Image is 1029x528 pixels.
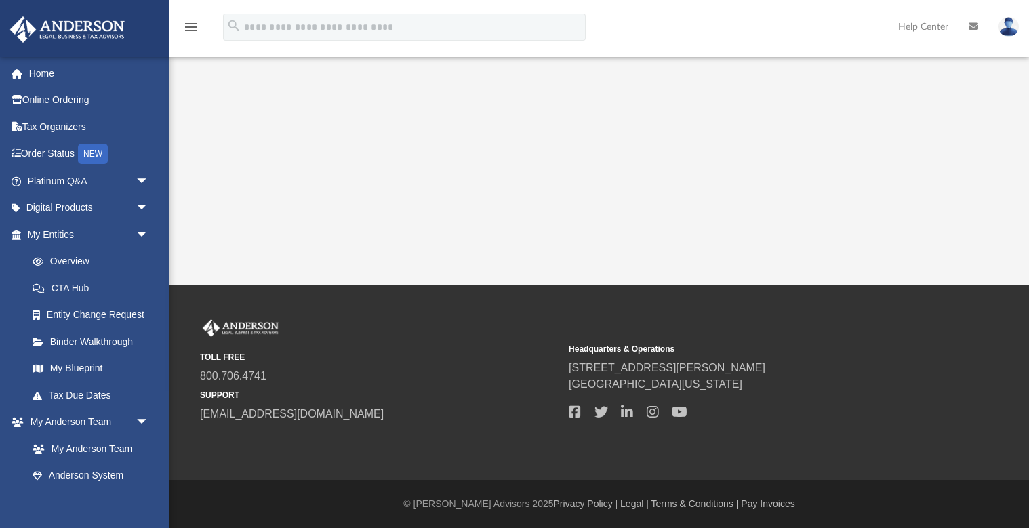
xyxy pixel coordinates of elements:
[19,328,169,355] a: Binder Walkthrough
[19,462,163,489] a: Anderson System
[6,16,129,43] img: Anderson Advisors Platinum Portal
[19,382,169,409] a: Tax Due Dates
[200,351,559,363] small: TOLL FREE
[620,498,649,509] a: Legal |
[19,435,156,462] a: My Anderson Team
[169,497,1029,511] div: © [PERSON_NAME] Advisors 2025
[554,498,618,509] a: Privacy Policy |
[569,343,928,355] small: Headquarters & Operations
[9,221,169,248] a: My Entitiesarrow_drop_down
[19,275,169,302] a: CTA Hub
[569,362,765,373] a: [STREET_ADDRESS][PERSON_NAME]
[19,355,163,382] a: My Blueprint
[19,302,169,329] a: Entity Change Request
[200,370,266,382] a: 800.706.4741
[9,113,169,140] a: Tax Organizers
[200,389,559,401] small: SUPPORT
[136,167,163,195] span: arrow_drop_down
[19,248,169,275] a: Overview
[136,195,163,222] span: arrow_drop_down
[741,498,794,509] a: Pay Invoices
[9,409,163,436] a: My Anderson Teamarrow_drop_down
[183,19,199,35] i: menu
[78,144,108,164] div: NEW
[9,60,169,87] a: Home
[9,195,169,222] a: Digital Productsarrow_drop_down
[998,17,1019,37] img: User Pic
[9,87,169,114] a: Online Ordering
[136,409,163,436] span: arrow_drop_down
[226,18,241,33] i: search
[183,26,199,35] a: menu
[651,498,739,509] a: Terms & Conditions |
[200,319,281,337] img: Anderson Advisors Platinum Portal
[9,140,169,168] a: Order StatusNEW
[136,221,163,249] span: arrow_drop_down
[569,378,742,390] a: [GEOGRAPHIC_DATA][US_STATE]
[200,408,384,420] a: [EMAIL_ADDRESS][DOMAIN_NAME]
[9,167,169,195] a: Platinum Q&Aarrow_drop_down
